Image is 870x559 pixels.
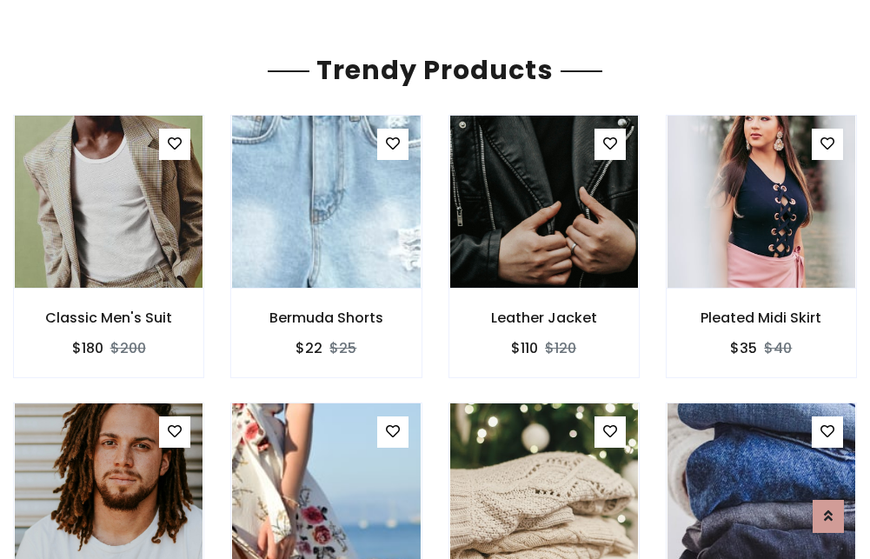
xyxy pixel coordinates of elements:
[545,338,576,358] del: $120
[110,338,146,358] del: $200
[231,309,421,326] h6: Bermuda Shorts
[730,340,757,356] h6: $35
[72,340,103,356] h6: $180
[667,309,856,326] h6: Pleated Midi Skirt
[511,340,538,356] h6: $110
[296,340,322,356] h6: $22
[329,338,356,358] del: $25
[14,309,203,326] h6: Classic Men's Suit
[764,338,792,358] del: $40
[309,51,561,89] span: Trendy Products
[449,309,639,326] h6: Leather Jacket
